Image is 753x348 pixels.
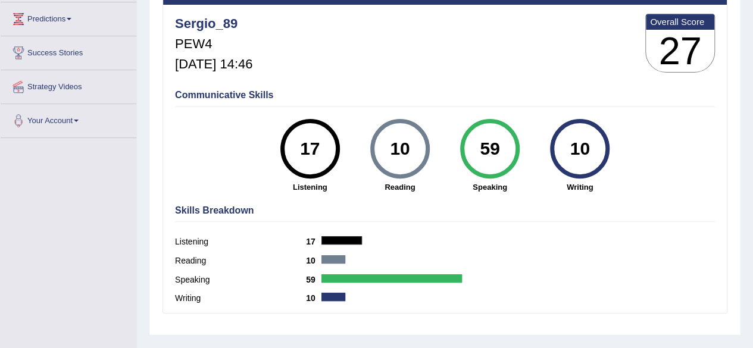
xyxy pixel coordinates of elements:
[175,37,252,51] h5: PEW4
[1,2,136,32] a: Predictions
[1,104,136,134] a: Your Account
[175,57,252,71] h5: [DATE] 14:46
[271,181,349,193] strong: Listening
[175,236,306,248] label: Listening
[175,90,715,101] h4: Communicative Skills
[451,181,529,193] strong: Speaking
[306,256,321,265] b: 10
[175,274,306,286] label: Speaking
[306,275,321,284] b: 59
[175,17,252,31] h4: Sergio_89
[175,255,306,267] label: Reading
[541,181,619,193] strong: Writing
[1,36,136,66] a: Success Stories
[306,293,321,303] b: 10
[288,124,332,174] div: 17
[468,124,511,174] div: 59
[175,292,306,305] label: Writing
[361,181,439,193] strong: Reading
[650,17,710,27] b: Overall Score
[378,124,421,174] div: 10
[558,124,602,174] div: 10
[306,237,321,246] b: 17
[175,205,715,216] h4: Skills Breakdown
[646,30,714,73] h3: 27
[1,70,136,100] a: Strategy Videos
